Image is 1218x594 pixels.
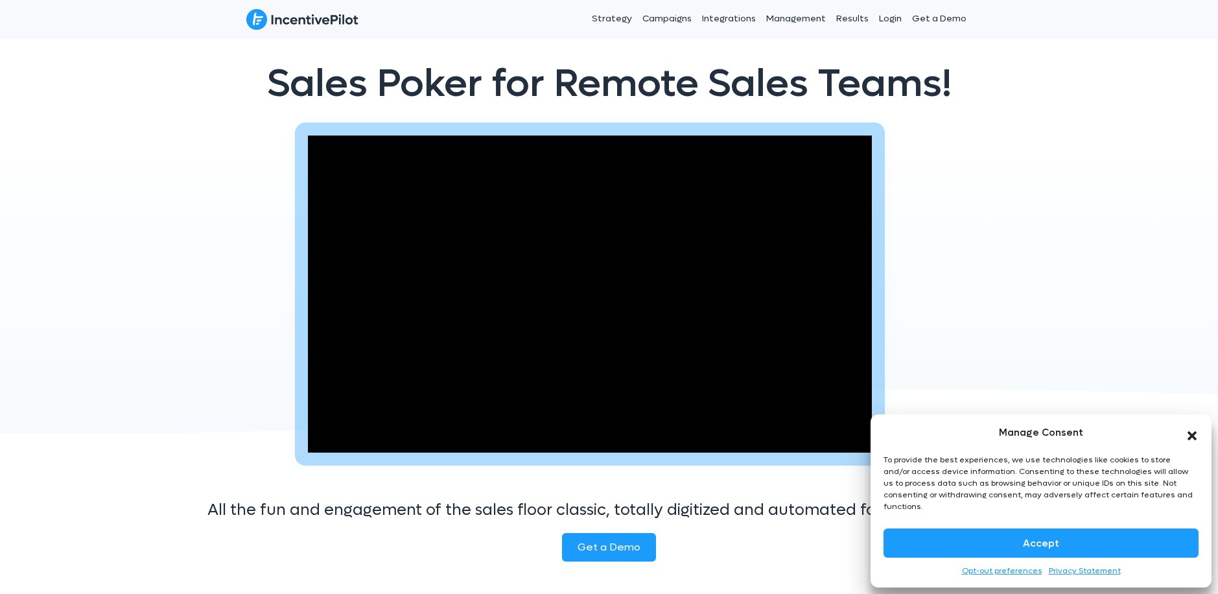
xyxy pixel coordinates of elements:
[246,8,358,30] img: IncentivePilot
[1186,426,1199,439] div: Close dialog
[637,3,697,35] a: Campaigns
[831,3,874,35] a: Results
[999,424,1083,441] div: Manage Consent
[562,533,656,561] a: Get a Demo
[587,3,637,35] a: Strategy
[962,564,1042,578] a: Opt-out preferences
[884,529,1199,558] button: Accept
[207,498,1011,523] p: All the fun and engagement of the sales floor classic, totally digitized and automated for remote...
[874,3,907,35] a: Login
[1049,564,1121,578] a: Privacy Statement
[761,3,831,35] a: Management
[884,454,1197,512] div: To provide the best experiences, we use technologies like cookies to store and/or access device i...
[697,3,761,35] a: Integrations
[907,3,972,35] a: Get a Demo
[498,3,972,35] nav: Header Menu
[267,58,952,109] span: Sales Poker for Remote Sales Teams!
[578,540,640,554] span: Get a Demo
